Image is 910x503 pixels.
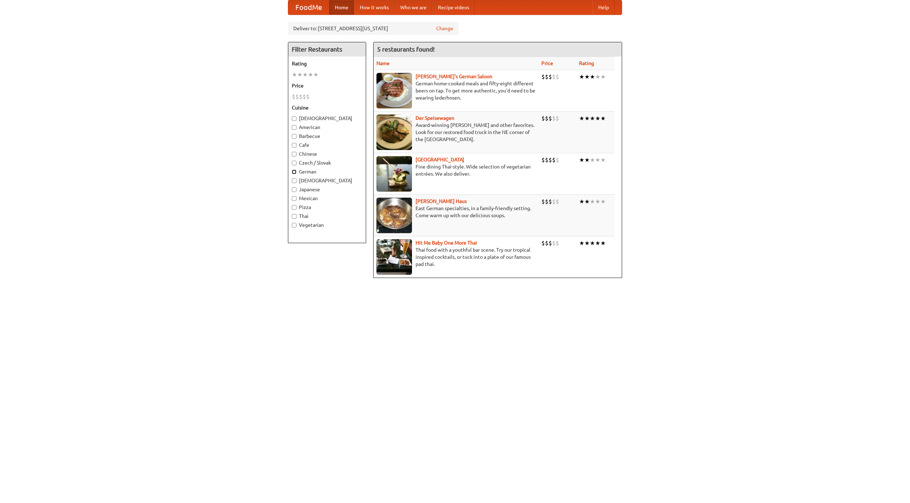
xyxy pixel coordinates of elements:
label: Barbecue [292,133,362,140]
label: German [292,168,362,175]
li: $ [306,93,310,101]
p: East German specialties, in a family-friendly setting. Come warm up with our delicious soups. [376,205,536,219]
li: $ [552,156,556,164]
li: ★ [313,71,318,79]
input: American [292,125,296,130]
li: $ [548,156,552,164]
li: $ [556,114,559,122]
label: Chinese [292,150,362,157]
input: Thai [292,214,296,219]
a: [PERSON_NAME] Haus [416,198,467,204]
li: ★ [584,73,590,81]
a: Home [329,0,354,15]
input: Czech / Slovak [292,161,296,165]
a: [GEOGRAPHIC_DATA] [416,157,464,162]
ng-pluralize: 5 restaurants found! [377,46,435,53]
label: Japanese [292,186,362,193]
li: ★ [600,156,606,164]
input: Cafe [292,143,296,148]
input: Mexican [292,196,296,201]
h5: Rating [292,60,362,67]
label: Cafe [292,141,362,149]
img: satay.jpg [376,156,412,192]
li: ★ [595,239,600,247]
label: Thai [292,213,362,220]
li: ★ [600,239,606,247]
li: $ [541,73,545,81]
li: ★ [292,71,297,79]
p: German home-cooked meals and fifty-eight different beers on tap. To get more authentic, you'd nee... [376,80,536,101]
li: ★ [600,198,606,205]
li: ★ [579,156,584,164]
li: ★ [590,156,595,164]
li: ★ [595,198,600,205]
li: $ [552,114,556,122]
label: [DEMOGRAPHIC_DATA] [292,115,362,122]
h4: Filter Restaurants [288,42,366,57]
li: $ [541,114,545,122]
li: $ [556,198,559,205]
li: ★ [303,71,308,79]
h5: Cuisine [292,104,362,111]
li: $ [541,156,545,164]
a: [PERSON_NAME]'s German Saloon [416,74,492,79]
label: [DEMOGRAPHIC_DATA] [292,177,362,184]
li: ★ [579,239,584,247]
li: $ [545,73,548,81]
li: ★ [579,73,584,81]
li: $ [303,93,306,101]
li: ★ [595,114,600,122]
input: Chinese [292,152,296,156]
a: Hit Me Baby One More Thai [416,240,477,246]
li: $ [295,93,299,101]
li: ★ [584,239,590,247]
input: Japanese [292,187,296,192]
label: Czech / Slovak [292,159,362,166]
label: Vegetarian [292,221,362,229]
li: $ [541,198,545,205]
a: Help [593,0,615,15]
li: $ [292,93,295,101]
li: ★ [579,198,584,205]
li: $ [299,93,303,101]
li: ★ [584,114,590,122]
li: ★ [584,156,590,164]
li: ★ [297,71,303,79]
li: $ [556,73,559,81]
p: Award-winning [PERSON_NAME] and other favorites. Look for our restored food truck in the NE corne... [376,122,536,143]
label: Mexican [292,195,362,202]
li: $ [545,156,548,164]
label: Pizza [292,204,362,211]
li: ★ [579,114,584,122]
input: Barbecue [292,134,296,139]
li: ★ [308,71,313,79]
a: Name [376,60,390,66]
li: $ [541,239,545,247]
li: $ [548,198,552,205]
input: German [292,170,296,174]
li: $ [545,239,548,247]
li: ★ [584,198,590,205]
h5: Price [292,82,362,89]
a: Der Speisewagen [416,115,454,121]
a: Rating [579,60,594,66]
li: $ [545,198,548,205]
a: FoodMe [288,0,329,15]
li: $ [548,114,552,122]
label: American [292,124,362,131]
input: [DEMOGRAPHIC_DATA] [292,178,296,183]
a: Price [541,60,553,66]
li: $ [552,239,556,247]
a: Change [436,25,453,32]
li: $ [545,114,548,122]
li: ★ [590,239,595,247]
li: ★ [600,114,606,122]
input: [DEMOGRAPHIC_DATA] [292,116,296,121]
li: ★ [590,114,595,122]
a: Who we are [395,0,432,15]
